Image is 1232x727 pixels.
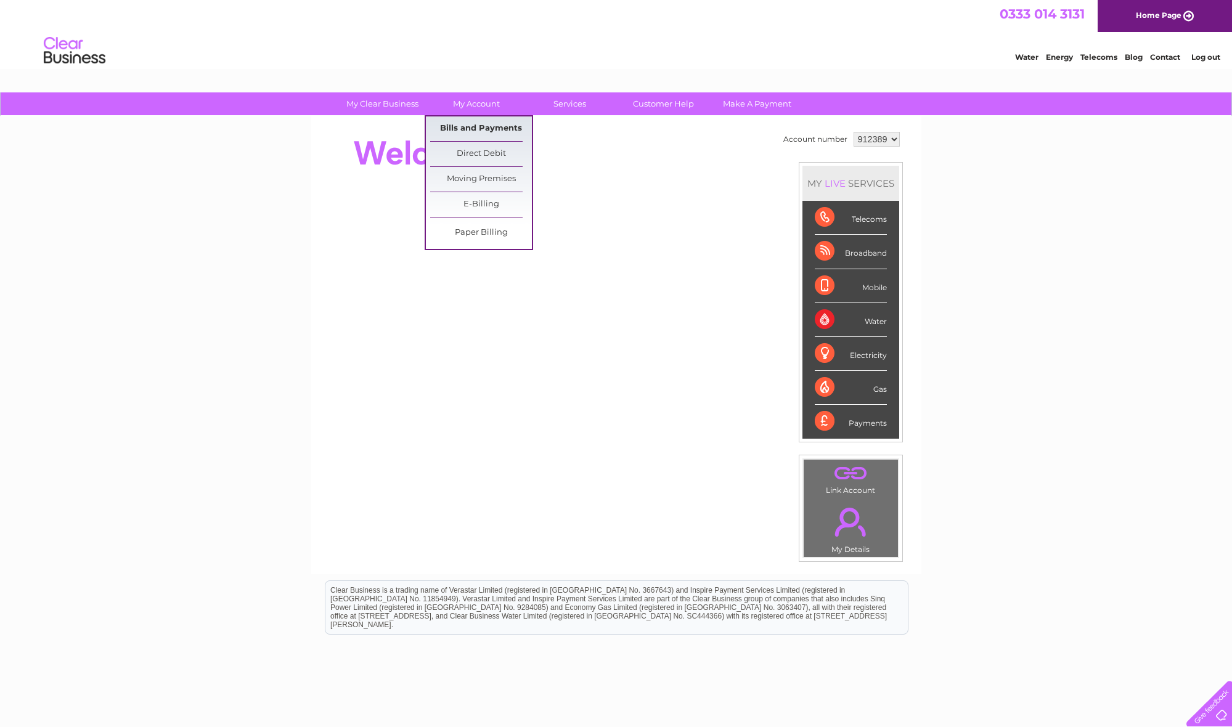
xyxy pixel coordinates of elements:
[815,201,887,235] div: Telecoms
[332,92,433,115] a: My Clear Business
[815,337,887,371] div: Electricity
[325,7,908,60] div: Clear Business is a trading name of Verastar Limited (registered in [GEOGRAPHIC_DATA] No. 3667643...
[803,459,899,498] td: Link Account
[613,92,714,115] a: Customer Help
[802,166,899,201] div: MY SERVICES
[430,221,532,245] a: Paper Billing
[807,463,895,484] a: .
[1015,52,1038,62] a: Water
[815,405,887,438] div: Payments
[803,497,899,558] td: My Details
[1080,52,1117,62] a: Telecoms
[815,235,887,269] div: Broadband
[807,500,895,543] a: .
[1046,52,1073,62] a: Energy
[822,177,848,189] div: LIVE
[706,92,808,115] a: Make A Payment
[430,167,532,192] a: Moving Premises
[430,142,532,166] a: Direct Debit
[430,192,532,217] a: E-Billing
[815,303,887,337] div: Water
[780,129,851,150] td: Account number
[1191,52,1220,62] a: Log out
[1150,52,1180,62] a: Contact
[815,269,887,303] div: Mobile
[1000,6,1085,22] a: 0333 014 3131
[815,371,887,405] div: Gas
[43,32,106,70] img: logo.png
[430,116,532,141] a: Bills and Payments
[425,92,527,115] a: My Account
[1125,52,1143,62] a: Blog
[519,92,621,115] a: Services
